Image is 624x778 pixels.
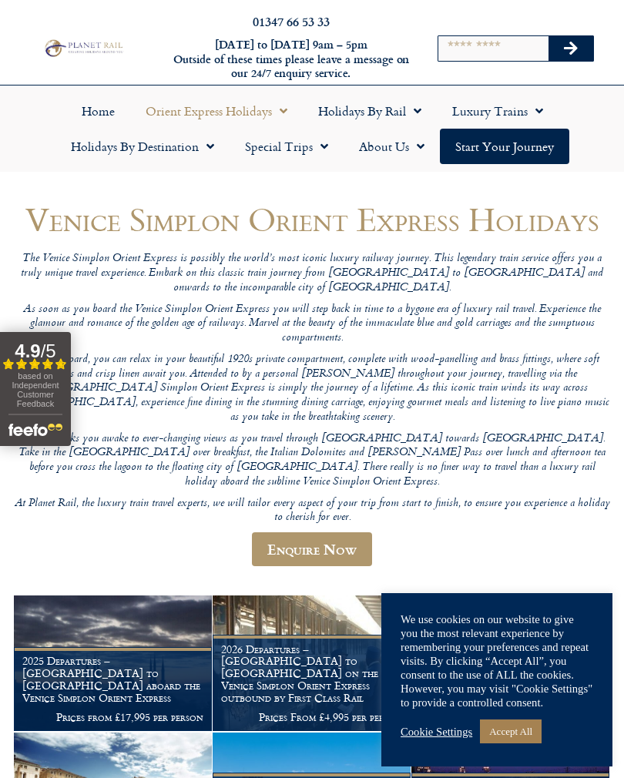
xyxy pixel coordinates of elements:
h1: 2026 Departures – [GEOGRAPHIC_DATA] to [GEOGRAPHIC_DATA] on the Venice Simplon Orient Express out... [221,643,402,704]
div: We use cookies on our website to give you the most relevant experience by remembering your prefer... [401,612,593,709]
a: Cookie Settings [401,725,472,739]
p: As day breaks you awake to ever-changing views as you travel through [GEOGRAPHIC_DATA] towards [G... [14,432,610,490]
a: Holidays by Destination [55,129,230,164]
a: 01347 66 53 33 [253,12,330,30]
p: Once on board, you can relax in your beautiful 1920s private compartment, complete with wood-pane... [14,353,610,424]
a: Luxury Trains [437,93,559,129]
a: Accept All [480,719,542,743]
h1: 2025 Departures – [GEOGRAPHIC_DATA] to [GEOGRAPHIC_DATA] aboard the Venice Simplon Orient Express [22,655,203,703]
p: Prices from £17,995 per person [22,711,203,723]
a: Special Trips [230,129,344,164]
h6: [DATE] to [DATE] 9am – 5pm Outside of these times please leave a message on our 24/7 enquiry serv... [170,38,412,81]
a: Start your Journey [440,129,569,164]
img: Planet Rail Train Holidays Logo [42,38,125,59]
a: Orient Express Holidays [130,93,303,129]
p: Prices From £4,995 per person [221,711,402,723]
a: About Us [344,129,440,164]
a: Home [66,93,130,129]
button: Search [549,36,593,61]
a: 2026 Departures – [GEOGRAPHIC_DATA] to [GEOGRAPHIC_DATA] on the Venice Simplon Orient Express out... [213,595,411,732]
a: 2025 Departures – [GEOGRAPHIC_DATA] to [GEOGRAPHIC_DATA] aboard the Venice Simplon Orient Express... [14,595,213,732]
p: At Planet Rail, the luxury train travel experts, we will tailor every aspect of your trip from st... [14,497,610,525]
h1: Venice Simplon Orient Express Holidays [14,201,610,237]
nav: Menu [8,93,616,164]
a: Enquire Now [252,532,372,566]
p: As soon as you board the Venice Simplon Orient Express you will step back in time to a bygone era... [14,303,610,346]
p: The Venice Simplon Orient Express is possibly the world’s most iconic luxury railway journey. Thi... [14,252,610,295]
a: Holidays by Rail [303,93,437,129]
